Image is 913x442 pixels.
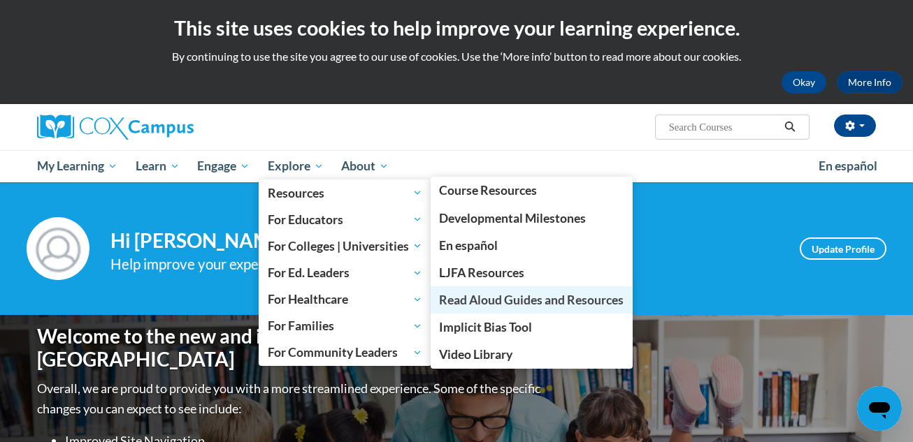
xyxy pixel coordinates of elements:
div: Help improve your experience by keeping your profile up to date. [110,253,779,276]
span: Explore [268,158,324,175]
span: Developmental Milestones [439,211,586,226]
a: More Info [837,71,903,94]
img: Profile Image [27,217,89,280]
h1: Welcome to the new and improved [PERSON_NAME][GEOGRAPHIC_DATA] [37,325,544,371]
span: For Ed. Leaders [268,265,422,281]
span: Implicit Bias Tool [439,320,532,334]
a: Read Aloud Guides and Resources [431,286,633,314]
button: Search [779,119,800,135]
a: Cox Campus [37,115,303,140]
span: Video Library [439,347,512,362]
a: En español [431,232,633,259]
a: For Educators [259,206,431,233]
span: Read Aloud Guides and Resources [439,293,624,307]
span: For Community Leaders [268,344,422,361]
a: For Colleges | Universities [259,233,431,259]
a: Video Library [431,341,633,368]
h4: Hi [PERSON_NAME]! Take a minute to review your profile. [110,229,779,253]
a: Resources [259,179,431,206]
a: Explore [259,150,333,182]
a: For Community Leaders [259,339,431,366]
a: Learn [127,150,189,182]
span: My Learning [37,158,117,175]
span: For Families [268,318,422,334]
img: Cox Campus [37,115,194,140]
a: About [333,150,398,182]
span: En español [819,159,877,173]
span: For Colleges | Universities [268,237,422,254]
span: About [341,158,389,175]
span: Learn [136,158,180,175]
iframe: Button to launch messaging window [857,386,902,431]
span: For Educators [268,211,422,228]
input: Search Courses [668,119,779,135]
a: Implicit Bias Tool [431,314,633,341]
a: Developmental Milestones [431,205,633,232]
a: Course Resources [431,177,633,204]
a: En español [810,152,886,181]
p: Overall, we are proud to provide you with a more streamlined experience. Some of the specific cha... [37,378,544,419]
button: Okay [782,71,826,94]
span: LJFA Resources [439,265,524,280]
button: Account Settings [834,115,876,137]
h2: This site uses cookies to help improve your learning experience. [10,14,903,42]
a: Engage [188,150,259,182]
a: Update Profile [800,237,886,260]
a: My Learning [28,150,127,182]
span: Course Resources [439,183,537,198]
span: En español [439,238,498,253]
a: LJFA Resources [431,259,633,286]
a: For Families [259,313,431,339]
span: Engage [197,158,250,175]
a: For Healthcare [259,286,431,313]
a: For Ed. Leaders [259,260,431,286]
div: Main menu [16,150,897,182]
p: By continuing to use the site you agree to our use of cookies. Use the ‘More info’ button to read... [10,49,903,64]
span: For Healthcare [268,291,422,308]
span: Resources [268,184,422,201]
